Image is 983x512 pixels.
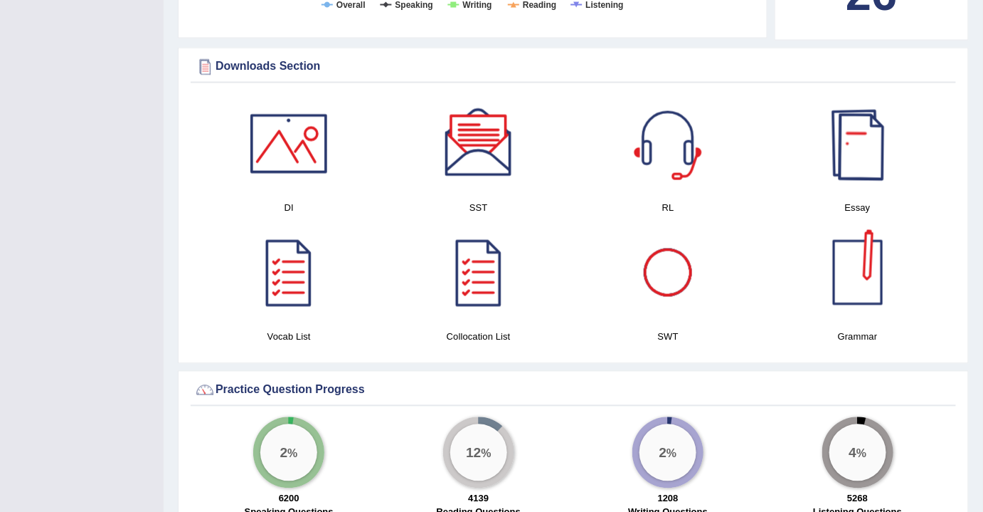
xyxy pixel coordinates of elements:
strong: 6200 [279,493,299,504]
strong: 4139 [468,493,489,504]
h4: Vocab List [201,330,377,345]
h4: RL [580,201,756,216]
h4: Collocation List [391,330,567,345]
h4: Essay [770,201,946,216]
strong: 5268 [847,493,868,504]
h4: SWT [580,330,756,345]
div: Downloads Section [194,56,952,78]
big: 12 [466,444,481,460]
div: % [829,424,886,481]
div: % [450,424,507,481]
h4: DI [201,201,377,216]
strong: 1208 [658,493,679,504]
big: 2 [659,444,667,460]
big: 2 [280,444,288,460]
div: % [260,424,317,481]
div: % [639,424,696,481]
h4: SST [391,201,567,216]
h4: Grammar [770,330,946,345]
big: 4 [849,444,856,460]
div: Practice Question Progress [194,380,952,401]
